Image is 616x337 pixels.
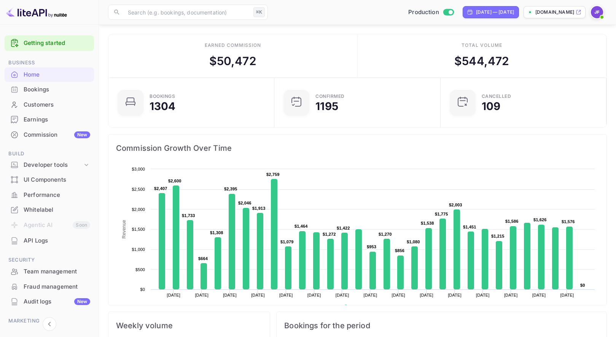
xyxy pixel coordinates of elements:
[132,167,145,171] text: $3,000
[5,294,94,308] a: Audit logsNew
[24,161,83,169] div: Developer tools
[24,206,90,214] div: Whitelabel
[392,293,405,297] text: [DATE]
[5,280,94,294] div: Fraud management
[24,297,90,306] div: Audit logs
[532,293,546,297] text: [DATE]
[482,101,500,112] div: 109
[24,283,90,291] div: Fraud management
[364,293,377,297] text: [DATE]
[463,225,476,229] text: $1,451
[24,85,90,94] div: Bookings
[476,293,490,297] text: [DATE]
[367,244,376,249] text: $953
[491,234,505,238] text: $1,215
[560,293,574,297] text: [DATE]
[533,217,547,222] text: $1,626
[421,221,434,225] text: $1,538
[5,264,94,278] a: Team management
[5,294,94,309] div: Audit logsNew
[5,188,94,203] div: Performance
[336,293,349,297] text: [DATE]
[266,172,280,177] text: $2,759
[116,142,599,154] span: Commission Growth Over Time
[5,256,94,264] span: Security
[5,317,94,325] span: Marketing
[116,319,262,332] span: Weekly volume
[24,131,90,139] div: Commission
[5,67,94,81] a: Home
[435,212,448,216] text: $1,775
[224,187,237,191] text: $2,395
[24,70,90,79] div: Home
[323,232,336,236] text: $1,272
[24,176,90,184] div: UI Components
[43,317,56,331] button: Collapse navigation
[24,39,90,48] a: Getting started
[351,305,370,310] text: Revenue
[205,42,261,49] div: Earned commission
[448,293,462,297] text: [DATE]
[5,82,94,96] a: Bookings
[121,220,127,238] text: Revenue
[195,293,209,297] text: [DATE]
[252,206,266,211] text: $1,913
[5,203,94,217] a: Whitelabel
[132,187,145,192] text: $2,500
[591,6,603,18] img: Jenny Frimer
[5,172,94,187] div: UI Components
[405,8,457,17] div: Switch to Sandbox mode
[5,35,94,51] div: Getting started
[251,293,265,297] text: [DATE]
[198,256,208,261] text: $664
[5,59,94,67] span: Business
[74,131,90,138] div: New
[294,224,308,228] text: $1,464
[449,203,462,207] text: $2,003
[24,191,90,200] div: Performance
[315,101,338,112] div: 1195
[24,115,90,124] div: Earnings
[5,233,94,248] a: API Logs
[210,230,223,235] text: $1,308
[6,6,67,18] img: LiteAPI logo
[505,219,519,224] text: $1,586
[135,267,145,272] text: $500
[123,5,250,20] input: Search (e.g. bookings, documentation)
[5,128,94,142] a: CommissionNew
[209,53,256,70] div: $ 50,472
[154,186,167,191] text: $2,407
[74,298,90,305] div: New
[476,9,514,16] div: [DATE] — [DATE]
[140,287,145,292] text: $0
[5,112,94,126] a: Earnings
[132,227,145,232] text: $1,500
[580,283,585,287] text: $0
[24,236,90,245] div: API Logs
[5,67,94,82] div: Home
[5,112,94,127] div: Earnings
[5,97,94,112] a: Customers
[279,293,293,297] text: [DATE]
[253,7,265,17] div: ⌘K
[223,293,237,297] text: [DATE]
[535,9,574,16] p: [DOMAIN_NAME]
[150,101,176,112] div: 1304
[504,293,518,297] text: [DATE]
[24,267,90,276] div: Team management
[5,158,94,172] div: Developer tools
[408,8,439,17] span: Production
[150,94,175,99] div: Bookings
[5,172,94,187] a: UI Components
[315,94,345,99] div: Confirmed
[307,293,321,297] text: [DATE]
[132,247,145,252] text: $1,000
[379,232,392,236] text: $1,270
[168,179,181,183] text: $2,600
[5,280,94,294] a: Fraud management
[5,264,94,279] div: Team management
[182,213,195,218] text: $1,733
